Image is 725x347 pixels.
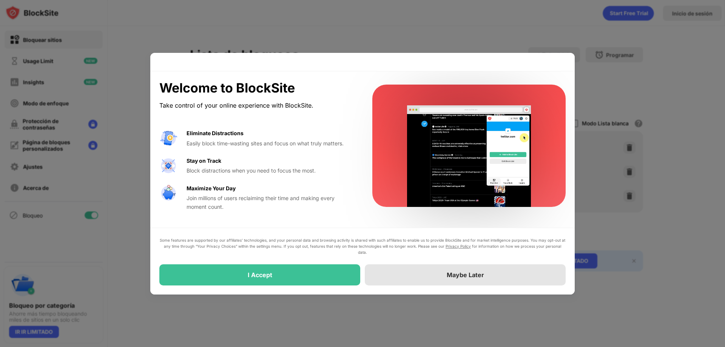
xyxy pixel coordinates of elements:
[159,237,566,255] div: Some features are supported by our affiliates’ technologies, and your personal data and browsing ...
[187,194,354,211] div: Join millions of users reclaiming their time and making every moment count.
[187,129,244,137] div: Eliminate Distractions
[187,139,354,148] div: Easily block time-wasting sites and focus on what truly matters.
[159,80,354,96] div: Welcome to BlockSite
[159,157,177,175] img: value-focus.svg
[446,244,471,248] a: Privacy Policy
[159,100,354,111] div: Take control of your online experience with BlockSite.
[187,184,236,193] div: Maximize Your Day
[187,167,354,175] div: Block distractions when you need to focus the most.
[187,157,221,165] div: Stay on Track
[248,271,272,279] div: I Accept
[159,129,177,147] img: value-avoid-distractions.svg
[159,184,177,202] img: value-safe-time.svg
[447,271,484,279] div: Maybe Later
